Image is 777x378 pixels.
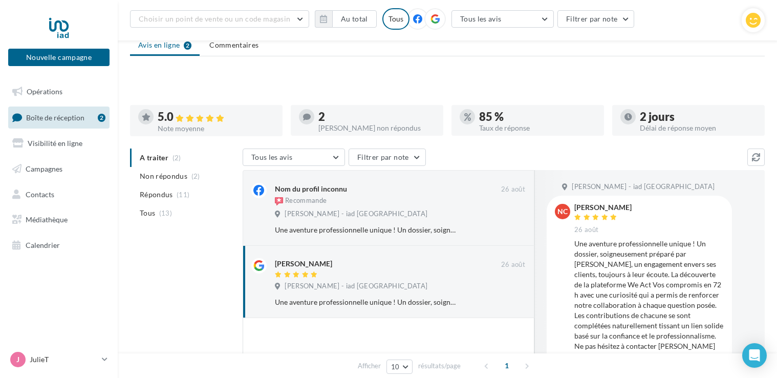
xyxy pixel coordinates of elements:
span: Non répondus [140,171,187,181]
span: 26 août [501,185,525,194]
span: (11) [177,191,189,199]
div: Délai de réponse moyen [640,124,757,132]
div: [PERSON_NAME] [275,259,332,269]
span: Afficher [358,361,381,371]
button: Tous les avis [243,149,345,166]
span: 26 août [501,260,525,269]
button: Au total [315,10,377,28]
div: Taux de réponse [479,124,596,132]
div: Une aventure professionnelle unique ! Un dossier, soigneusement préparé par [PERSON_NAME], un eng... [275,225,459,235]
div: 5.0 [158,111,274,123]
button: 10 [386,360,413,374]
div: [PERSON_NAME] non répondus [318,124,435,132]
button: Filtrer par note [557,10,635,28]
div: Recommande [275,196,327,206]
span: Tous [140,208,155,218]
div: 2 jours [640,111,757,122]
div: Open Intercom Messenger [742,343,767,368]
div: 85 % [479,111,596,122]
a: Visibilité en ligne [6,133,112,154]
div: Une aventure professionnelle unique ! Un dossier, soigneusement préparé par [PERSON_NAME], un eng... [275,297,459,307]
span: [PERSON_NAME] - iad [GEOGRAPHIC_DATA] [285,282,427,291]
img: recommended.png [275,197,283,205]
button: Au total [332,10,377,28]
span: J [16,354,19,365]
span: Calendrier [26,241,60,249]
span: Tous les avis [460,14,502,23]
span: [PERSON_NAME] - iad [GEOGRAPHIC_DATA] [285,209,427,219]
div: Tous [382,8,409,30]
div: Note moyenne [158,125,274,132]
a: Opérations [6,81,112,102]
span: Visibilité en ligne [28,139,82,148]
a: Calendrier [6,235,112,256]
div: 2 [318,111,435,122]
div: Nom du profil inconnu [275,184,347,194]
a: Contacts [6,184,112,205]
span: 10 [391,363,400,371]
span: Commentaires [209,40,258,50]
a: J JulieT [8,350,110,369]
span: Campagnes [26,164,62,173]
button: Tous les avis [451,10,554,28]
span: 1 [499,358,515,374]
span: Opérations [27,87,62,96]
span: (2) [191,172,200,180]
span: (13) [159,209,172,217]
button: Filtrer par note [349,149,426,166]
span: [PERSON_NAME] - iad [GEOGRAPHIC_DATA] [572,182,715,192]
span: NC [557,206,568,217]
span: Contacts [26,190,54,198]
button: Nouvelle campagne [8,49,110,66]
a: Campagnes [6,158,112,180]
span: Tous les avis [251,153,293,161]
div: 2 [98,114,105,122]
a: Boîte de réception2 [6,107,112,129]
span: résultats/page [418,361,461,371]
span: Boîte de réception [26,113,84,121]
p: JulieT [30,354,98,365]
span: Répondus [140,190,173,200]
a: Médiathèque [6,209,112,230]
span: 26 août [574,225,598,235]
span: Choisir un point de vente ou un code magasin [139,14,290,23]
button: Choisir un point de vente ou un code magasin [130,10,309,28]
span: Médiathèque [26,215,68,224]
div: [PERSON_NAME] [574,204,632,211]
